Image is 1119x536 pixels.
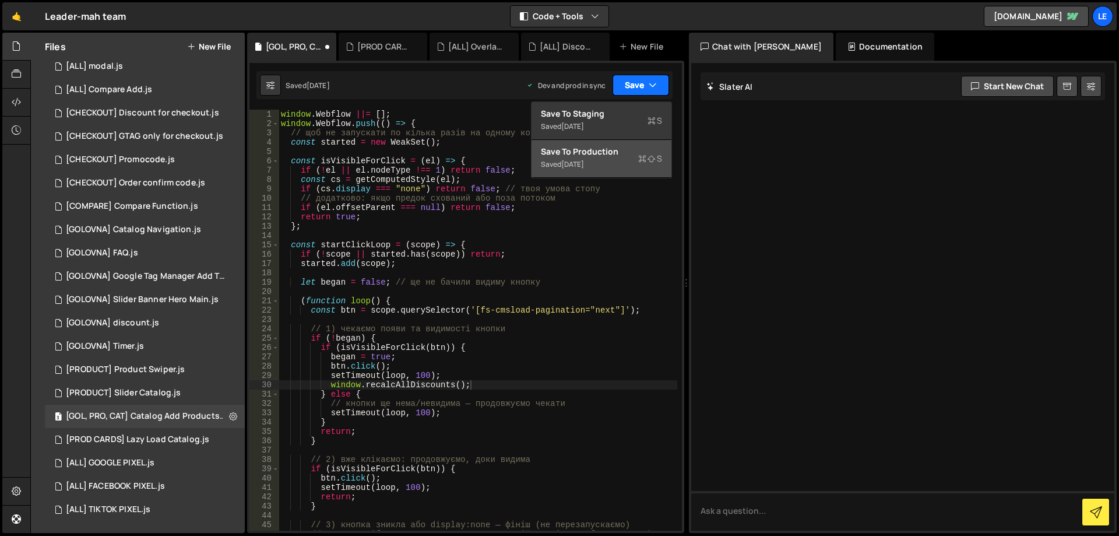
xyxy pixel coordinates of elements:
div: 37 [249,446,279,455]
span: S [638,153,662,164]
div: 28 [249,362,279,371]
div: 13 [249,222,279,231]
button: Code + Tools [511,6,608,27]
div: [ALL] TIKTOK PIXEL.js [66,505,150,515]
div: 22 [249,306,279,315]
div: 20 [249,287,279,296]
div: 31 [249,390,279,399]
a: 🤙 [2,2,31,30]
div: 6 [249,156,279,166]
div: 38 [249,455,279,464]
div: [GOLOVNA] FAQ.js [66,248,138,258]
div: 14 [249,231,279,240]
div: 44 [249,511,279,520]
div: 19 [249,278,279,287]
div: 30 [249,380,279,390]
div: [PROD CARDS] Lazy Load Catalog.js [45,428,245,451]
div: 18 [249,268,279,278]
div: [ALL] FACEBOOK PIXEL.js [66,481,165,492]
div: 17 [249,259,279,268]
div: Saved [541,120,662,134]
button: Start new chat [961,76,1054,97]
button: Save to ProductionS Saved[DATE] [532,140,671,178]
div: 36 [249,436,279,446]
div: [GOLOVNA] Google Tag Manager Add To Cart.js [66,271,227,282]
div: 40 [249,474,279,483]
div: 5 [249,147,279,156]
div: [PROD CARDS] Lazy Load Catalog.js [66,435,209,445]
div: [ALL] Discount for items.js [540,41,596,52]
div: Leader-mah team [45,9,126,23]
span: S [648,115,662,127]
div: [GOLOVNA] Catalog Navigation.js [66,225,201,235]
div: [ALL] GOOGLE PIXEL.js [66,458,154,468]
div: 7 [249,166,279,175]
div: 16298/44976.js [45,55,245,78]
div: 27 [249,352,279,362]
div: [CHECKOUT] GTAG only for checkout.js [66,131,223,142]
div: 4 [249,138,279,147]
button: Save [613,75,669,96]
div: 42 [249,492,279,502]
div: 15 [249,240,279,250]
div: 9 [249,184,279,194]
div: 16298/45048.js [45,451,245,475]
div: 16298/44855.js [45,218,245,241]
div: 34 [249,418,279,427]
div: New File [619,41,668,52]
div: 16298/44466.js [45,311,245,335]
div: [DATE] [561,121,584,131]
div: 16298/45047.js [45,475,245,498]
div: 16298/44845.js [45,405,249,428]
div: [GOLOVNA] Timer.js [66,341,144,352]
div: [ALL] Compare Add.js [66,85,152,95]
div: [DATE] [561,159,584,169]
div: 16 [249,250,279,259]
div: [GOLOVNA] discount.js [66,318,159,328]
div: 16298/44400.js [45,335,245,358]
div: [DATE] [307,80,330,90]
span: 3 [55,413,62,422]
div: 16298/44828.js [45,381,245,405]
div: 16298/45143.js [45,125,245,148]
div: [ALL] modal.js [66,61,123,72]
div: 32 [249,399,279,408]
div: 29 [249,371,279,380]
div: Dev and prod in sync [526,80,606,90]
div: [COMPARE] Compare Function.js [66,201,198,212]
div: Chat with [PERSON_NAME] [689,33,833,61]
div: 16298/44879.js [45,171,245,195]
div: 2 [249,119,279,128]
div: [CHECKOUT] Order confirm code.js [66,178,205,188]
div: [PRODUCT] Slider Catalog.js [66,388,181,398]
div: 16298/45049.js [45,498,245,521]
a: [DOMAIN_NAME] [984,6,1089,27]
div: 26 [249,343,279,352]
div: 16298/45243.js [45,101,245,125]
div: 16298/45098.js [45,78,245,101]
div: [CHECKOUT] Promocode.js [66,155,175,165]
div: 24 [249,324,279,334]
div: [PRODUCT] Product Swiper.js [66,365,185,375]
div: 21 [249,296,279,306]
div: 8 [249,175,279,184]
div: 33 [249,408,279,418]
button: Save to StagingS Saved[DATE] [532,102,671,140]
div: Documentation [836,33,934,61]
div: [GOL, PRO, CAT] Catalog Add Products.js [266,41,322,52]
div: 43 [249,502,279,511]
h2: Slater AI [706,81,753,92]
div: 39 [249,464,279,474]
div: [GOL, PRO, CAT] Catalog Add Products.js [66,411,227,422]
div: 45 [249,520,279,530]
div: 35 [249,427,279,436]
div: 25 [249,334,279,343]
div: Save to Staging [541,108,662,120]
div: [CHECKOUT] Discount for checkout.js [66,108,219,118]
div: 23 [249,315,279,324]
div: 10 [249,194,279,203]
div: 41 [249,483,279,492]
div: 16298/44469.js [45,265,249,288]
div: 1 [249,110,279,119]
div: Le [1092,6,1113,27]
